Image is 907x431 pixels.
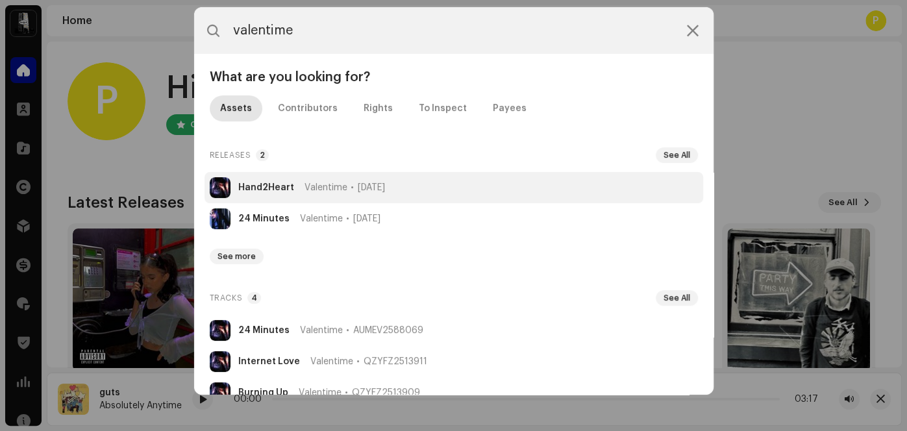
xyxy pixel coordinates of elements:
[210,320,230,341] img: 33123ee6-e2f9-4a92-b077-b29b3cd60344
[419,95,467,121] div: To Inspect
[310,356,353,367] span: Valentime
[217,251,256,262] span: See more
[352,388,420,398] span: QZYFZ2513909
[358,182,385,193] span: [DATE]
[364,95,393,121] div: Rights
[300,325,343,336] span: Valentime
[300,214,343,224] span: Valentime
[353,214,380,224] span: [DATE]
[210,351,230,372] img: 33123ee6-e2f9-4a92-b077-b29b3cd60344
[664,293,690,303] span: See All
[247,292,261,304] p-badge: 4
[656,290,698,306] button: See All
[220,95,252,121] div: Assets
[205,69,703,85] div: What are you looking for?
[353,325,423,336] span: AUMEV2588069
[278,95,338,121] div: Contributors
[210,177,230,198] img: 33123ee6-e2f9-4a92-b077-b29b3cd60344
[238,356,300,367] strong: Internet Love
[238,325,290,336] strong: 24 Minutes
[238,388,288,398] strong: Burning Up
[210,382,230,403] img: 33123ee6-e2f9-4a92-b077-b29b3cd60344
[304,182,347,193] span: Valentime
[238,214,290,224] strong: 24 Minutes
[664,150,690,160] span: See All
[656,147,698,163] button: See All
[210,290,243,306] span: Tracks
[210,249,264,264] button: See more
[194,7,714,54] input: Search
[256,149,269,161] p-badge: 2
[238,182,294,193] strong: Hand2Heart
[210,147,251,163] span: Releases
[364,356,427,367] span: QZYFZ2513911
[210,208,230,229] img: ffbd4622-c924-46d8-a48f-1d3b101f863c
[493,95,527,121] div: Payees
[299,388,342,398] span: Valentime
